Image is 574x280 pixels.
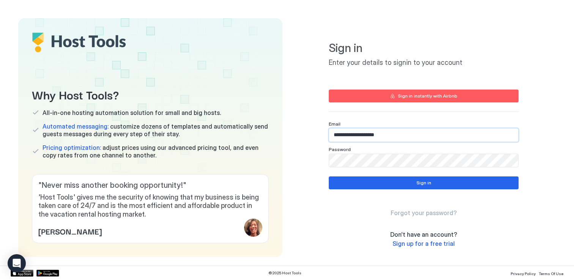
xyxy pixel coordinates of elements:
[329,129,518,142] input: Input Field
[329,176,519,189] button: Sign in
[329,90,519,102] button: Sign in instantly with Airbnb
[416,179,431,186] div: Sign in
[329,41,519,55] span: Sign in
[329,154,518,167] input: Input Field
[539,271,563,276] span: Terms Of Use
[32,86,269,103] span: Why Host Tools?
[43,109,221,116] span: All-in-one hosting automation solution for small and big hosts.
[11,270,33,277] a: App Store
[511,269,536,277] a: Privacy Policy
[398,93,457,99] div: Sign in instantly with Airbnb
[36,270,59,277] a: Google Play Store
[244,219,262,237] div: profile
[38,225,102,237] span: [PERSON_NAME]
[38,181,262,190] span: " Never miss another booking opportunity! "
[329,58,519,67] span: Enter your details to signin to your account
[329,121,341,127] span: Email
[511,271,536,276] span: Privacy Policy
[390,231,457,238] span: Don't have an account?
[393,240,455,247] span: Sign up for a free trial
[268,271,301,275] span: © 2025 Host Tools
[8,254,26,272] div: Open Intercom Messenger
[43,123,109,130] span: Automated messaging:
[391,209,457,217] a: Forgot your password?
[43,144,101,151] span: Pricing optimization:
[38,193,262,219] span: 'Host Tools' gives me the security of knowing that my business is being taken care of 24/7 and is...
[393,240,455,248] a: Sign up for a free trial
[329,146,351,152] span: Password
[43,123,269,138] span: customize dozens of templates and automatically send guests messages during every step of their s...
[43,144,269,159] span: adjust prices using our advanced pricing tool, and even copy rates from one channel to another.
[539,269,563,277] a: Terms Of Use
